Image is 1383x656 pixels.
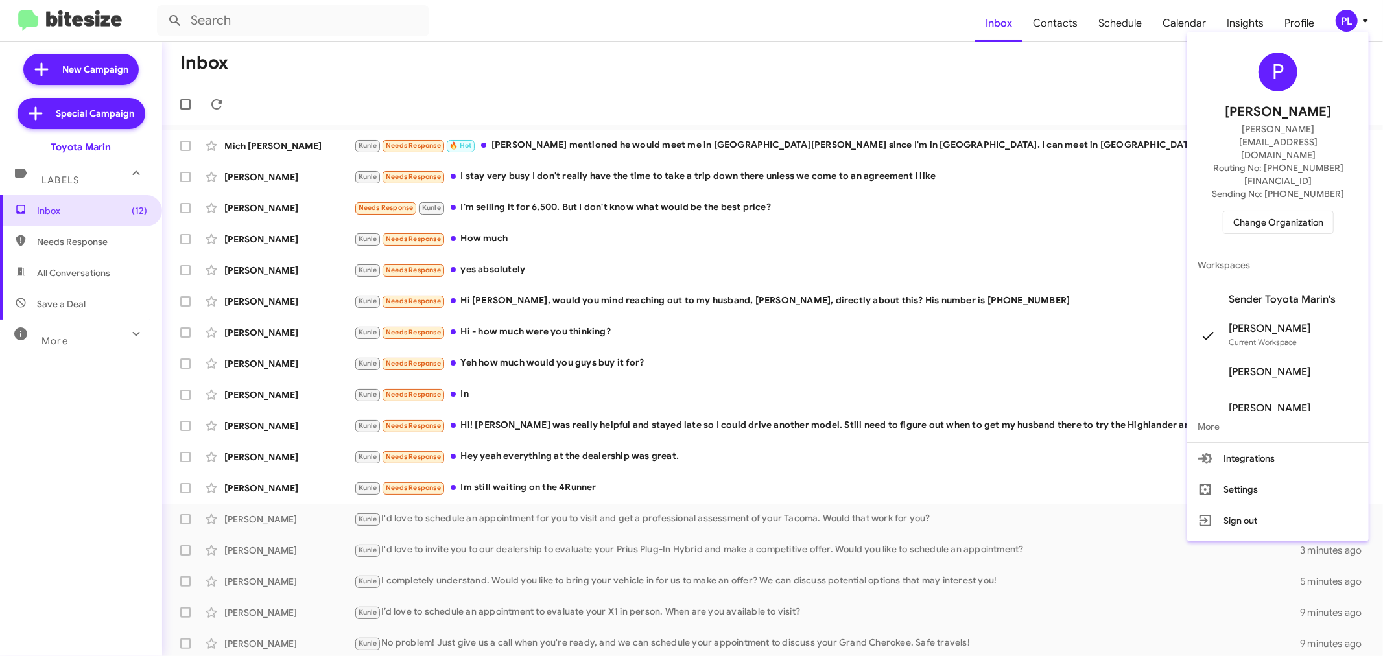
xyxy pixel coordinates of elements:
span: Routing No: [PHONE_NUMBER][FINANCIAL_ID] [1203,161,1353,187]
span: Change Organization [1233,211,1323,233]
span: [PERSON_NAME] [1225,102,1331,123]
span: Sender Toyota Marin's [1229,293,1336,306]
span: More [1187,411,1369,442]
span: [PERSON_NAME] [1229,402,1310,415]
span: Workspaces [1187,250,1369,281]
button: Settings [1187,474,1369,505]
span: [PERSON_NAME] [1229,322,1310,335]
button: Change Organization [1223,211,1334,234]
span: Current Workspace [1229,337,1297,347]
button: Integrations [1187,443,1369,474]
span: Sending No: [PHONE_NUMBER] [1212,187,1344,200]
button: Sign out [1187,505,1369,536]
span: [PERSON_NAME] [1229,366,1310,379]
div: P [1259,53,1297,91]
span: [PERSON_NAME][EMAIL_ADDRESS][DOMAIN_NAME] [1203,123,1353,161]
